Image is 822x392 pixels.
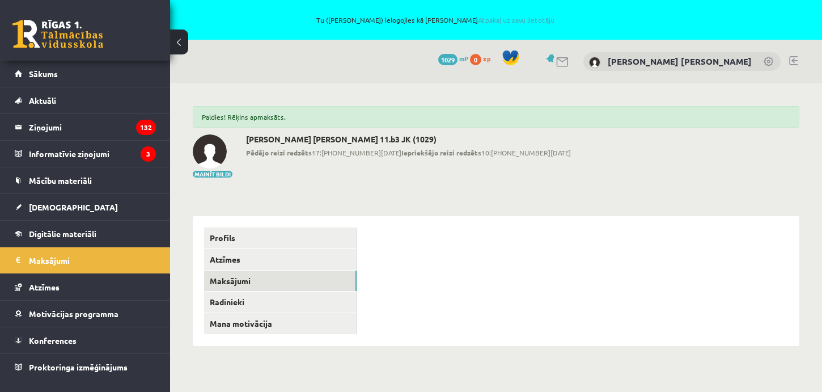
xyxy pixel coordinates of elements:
span: 0 [470,54,481,65]
span: Proktoringa izmēģinājums [29,362,128,372]
span: Atzīmes [29,282,60,292]
i: 3 [141,146,156,162]
span: Digitālie materiāli [29,229,96,239]
span: Tu ([PERSON_NAME]) ielogojies kā [PERSON_NAME] [130,16,740,23]
a: Atpakaļ uz savu lietotāju [478,15,554,24]
button: Mainīt bildi [193,171,232,178]
a: Atzīmes [204,249,357,270]
a: Maksājumi [204,271,357,292]
a: 1029 mP [438,54,468,63]
a: Sākums [15,61,156,87]
span: [DEMOGRAPHIC_DATA] [29,202,118,212]
img: Adrians Viesturs Pārums [589,57,600,68]
a: [DEMOGRAPHIC_DATA] [15,194,156,220]
div: Paldies! Rēķins apmaksāts. [193,106,799,128]
i: 132 [136,120,156,135]
a: Radinieki [204,292,357,313]
span: xp [483,54,490,63]
a: [PERSON_NAME] [PERSON_NAME] [608,56,752,67]
span: Sākums [29,69,58,79]
b: Iepriekšējo reizi redzēts [401,148,481,157]
a: 0 xp [470,54,496,63]
a: Profils [204,227,357,248]
span: Motivācijas programma [29,309,118,319]
a: Atzīmes [15,274,156,300]
span: 1029 [438,54,457,65]
a: Maksājumi [15,247,156,273]
a: Motivācijas programma [15,301,156,327]
img: Adrians Viesturs Pārums [193,134,227,168]
h2: [PERSON_NAME] [PERSON_NAME] 11.b3 JK (1029) [246,134,571,144]
a: Aktuāli [15,87,156,113]
span: Aktuāli [29,95,56,106]
a: Mācību materiāli [15,167,156,193]
a: Informatīvie ziņojumi3 [15,141,156,167]
a: Konferences [15,327,156,353]
span: Konferences [29,335,77,345]
span: 17:[PHONE_NUMBER][DATE] 10:[PHONE_NUMBER][DATE] [246,147,571,158]
b: Pēdējo reizi redzēts [246,148,312,157]
a: Ziņojumi132 [15,114,156,140]
span: Mācību materiāli [29,175,92,186]
legend: Ziņojumi [29,114,156,140]
a: Proktoringa izmēģinājums [15,354,156,380]
legend: Maksājumi [29,247,156,273]
a: Mana motivācija [204,313,357,334]
a: Rīgas 1. Tālmācības vidusskola [12,20,103,48]
span: mP [459,54,468,63]
legend: Informatīvie ziņojumi [29,141,156,167]
a: Digitālie materiāli [15,221,156,247]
